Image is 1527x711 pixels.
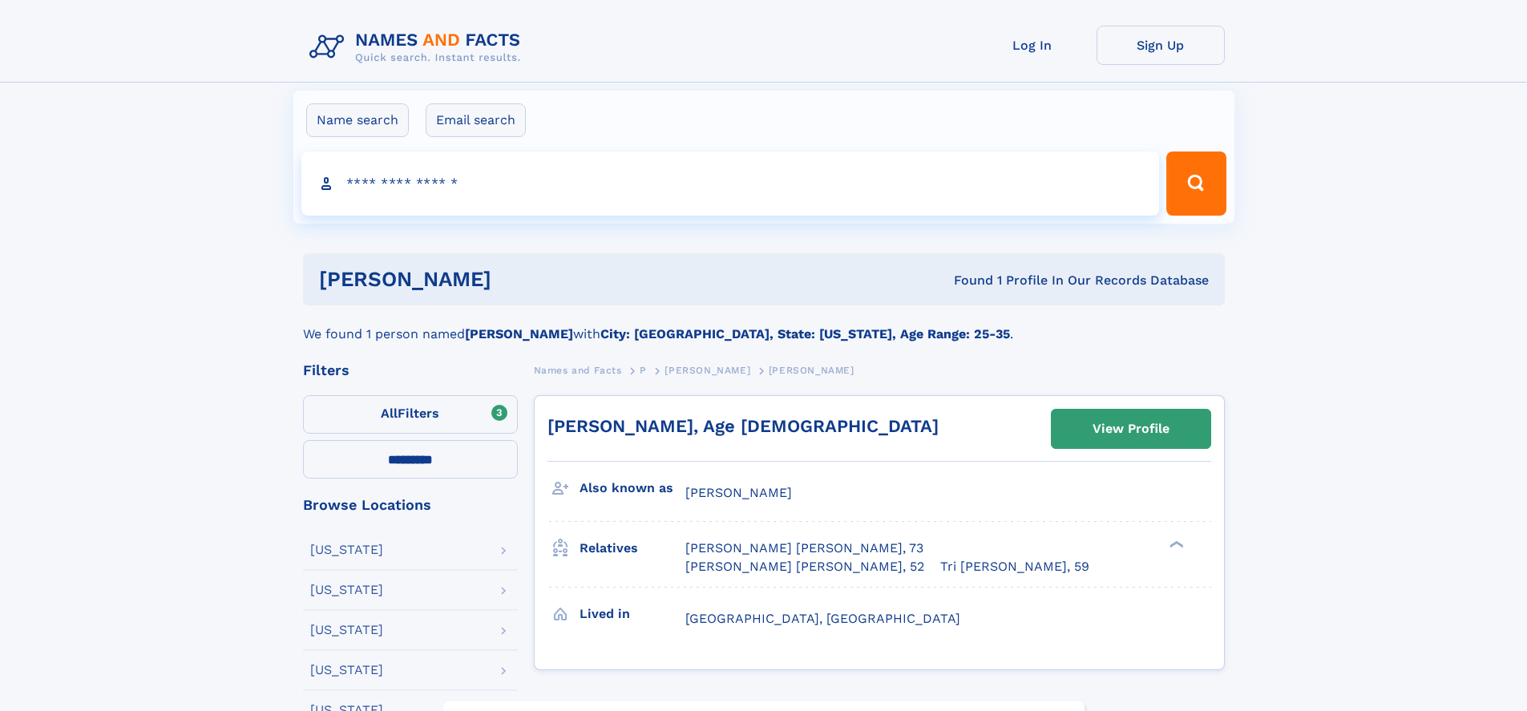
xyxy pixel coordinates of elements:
[640,360,647,380] a: P
[310,664,383,677] div: [US_STATE]
[306,103,409,137] label: Name search
[968,26,1097,65] a: Log In
[1165,539,1185,550] div: ❯
[319,269,723,289] h1: [PERSON_NAME]
[685,611,960,626] span: [GEOGRAPHIC_DATA], [GEOGRAPHIC_DATA]
[534,360,622,380] a: Names and Facts
[547,416,939,436] a: [PERSON_NAME], Age [DEMOGRAPHIC_DATA]
[303,363,518,378] div: Filters
[580,600,685,628] h3: Lived in
[1093,410,1169,447] div: View Profile
[580,535,685,562] h3: Relatives
[426,103,526,137] label: Email search
[301,151,1160,216] input: search input
[769,365,854,376] span: [PERSON_NAME]
[310,584,383,596] div: [US_STATE]
[1166,151,1226,216] button: Search Button
[940,558,1089,576] a: Tri [PERSON_NAME], 59
[381,406,398,421] span: All
[465,326,573,341] b: [PERSON_NAME]
[1097,26,1225,65] a: Sign Up
[310,624,383,636] div: [US_STATE]
[1052,410,1210,448] a: View Profile
[665,365,750,376] span: [PERSON_NAME]
[303,305,1225,344] div: We found 1 person named with .
[310,543,383,556] div: [US_STATE]
[303,498,518,512] div: Browse Locations
[685,558,924,576] a: [PERSON_NAME] [PERSON_NAME], 52
[685,539,923,557] a: [PERSON_NAME] [PERSON_NAME], 73
[665,360,750,380] a: [PERSON_NAME]
[685,485,792,500] span: [PERSON_NAME]
[722,272,1209,289] div: Found 1 Profile In Our Records Database
[303,395,518,434] label: Filters
[600,326,1010,341] b: City: [GEOGRAPHIC_DATA], State: [US_STATE], Age Range: 25-35
[303,26,534,69] img: Logo Names and Facts
[640,365,647,376] span: P
[580,475,685,502] h3: Also known as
